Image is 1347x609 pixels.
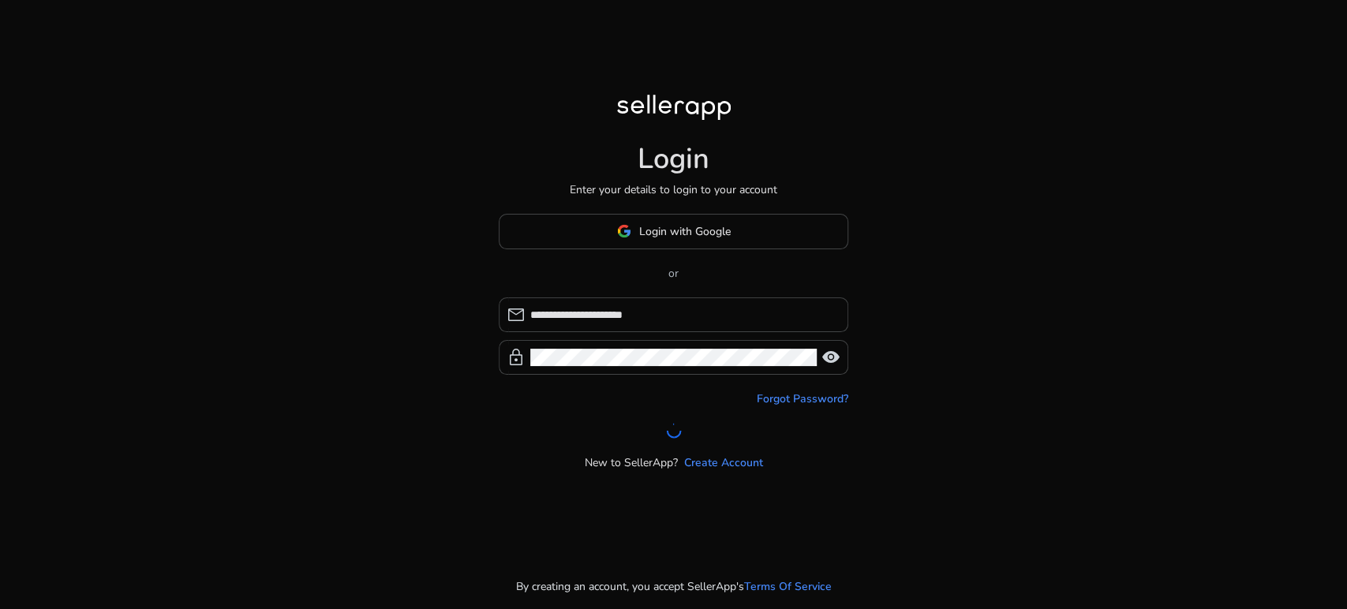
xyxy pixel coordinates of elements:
p: Enter your details to login to your account [570,181,777,198]
img: google-logo.svg [617,224,631,238]
span: lock [507,348,526,367]
a: Terms Of Service [744,578,832,595]
a: Create Account [684,454,763,471]
span: mail [507,305,526,324]
span: Login with Google [639,223,731,240]
p: or [499,265,848,282]
span: visibility [821,348,840,367]
button: Login with Google [499,214,848,249]
p: New to SellerApp? [585,454,678,471]
h1: Login [638,142,709,176]
a: Forgot Password? [757,390,848,407]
